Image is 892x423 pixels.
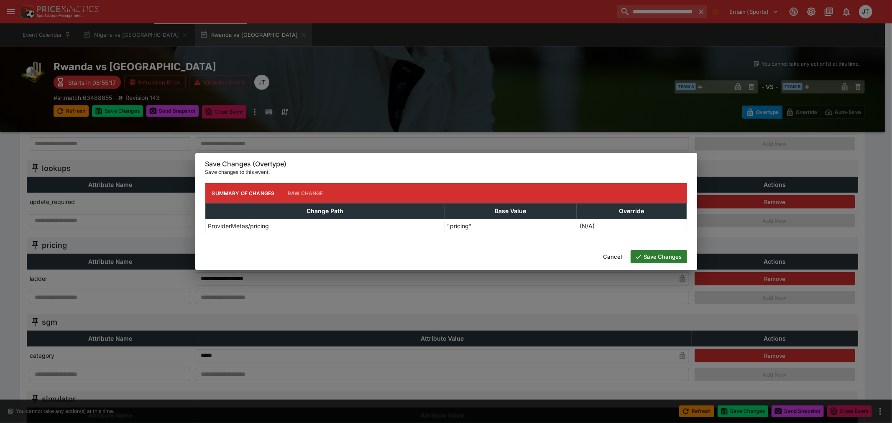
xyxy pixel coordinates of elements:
button: Summary of Changes [205,183,281,203]
p: Save changes to this event. [205,168,687,176]
h6: Save Changes (Overtype) [205,160,687,168]
p: ProviderMetas/pricing [208,222,269,230]
th: Base Value [445,204,577,219]
button: Cancel [598,250,627,263]
button: Raw Change [281,183,330,203]
td: (N/A) [577,219,687,233]
th: Change Path [205,204,445,219]
button: Save Changes [631,250,687,263]
th: Override [577,204,687,219]
td: "pricing" [445,219,577,233]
